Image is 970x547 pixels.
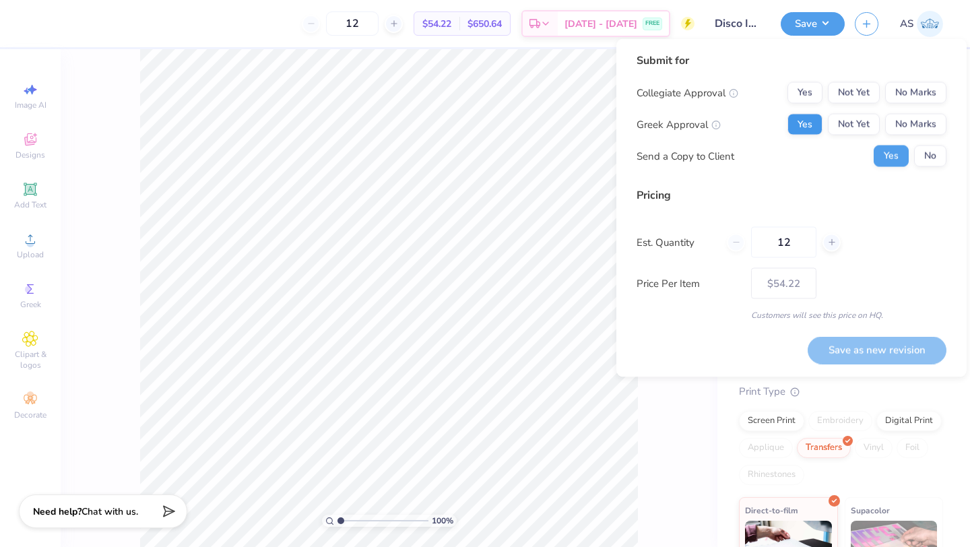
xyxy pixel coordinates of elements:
[781,12,845,36] button: Save
[739,438,793,458] div: Applique
[33,505,82,518] strong: Need help?
[739,411,804,431] div: Screen Print
[828,82,880,104] button: Not Yet
[467,17,502,31] span: $650.64
[900,11,943,37] a: AS
[637,85,738,100] div: Collegiate Approval
[15,100,46,110] span: Image AI
[637,309,946,321] div: Customers will see this price on HQ.
[900,16,913,32] span: AS
[422,17,451,31] span: $54.22
[637,53,946,69] div: Submit for
[855,438,893,458] div: Vinyl
[885,114,946,135] button: No Marks
[564,17,637,31] span: [DATE] - [DATE]
[851,503,890,517] span: Supacolor
[914,146,946,167] button: No
[326,11,379,36] input: – –
[828,114,880,135] button: Not Yet
[787,82,822,104] button: Yes
[787,114,822,135] button: Yes
[751,227,816,258] input: – –
[432,515,453,527] span: 100 %
[15,150,45,160] span: Designs
[876,411,942,431] div: Digital Print
[637,276,741,291] label: Price Per Item
[637,148,734,164] div: Send a Copy to Client
[7,349,54,371] span: Clipart & logos
[637,187,946,203] div: Pricing
[645,19,659,28] span: FREE
[874,146,909,167] button: Yes
[637,117,721,132] div: Greek Approval
[739,465,804,485] div: Rhinestones
[745,503,798,517] span: Direct-to-film
[885,82,946,104] button: No Marks
[808,411,872,431] div: Embroidery
[637,234,717,250] label: Est. Quantity
[739,384,943,399] div: Print Type
[14,410,46,420] span: Decorate
[797,438,851,458] div: Transfers
[17,249,44,260] span: Upload
[897,438,928,458] div: Foil
[917,11,943,37] img: Anna Schmautz
[14,199,46,210] span: Add Text
[20,299,41,310] span: Greek
[705,10,771,37] input: Untitled Design
[82,505,138,518] span: Chat with us.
